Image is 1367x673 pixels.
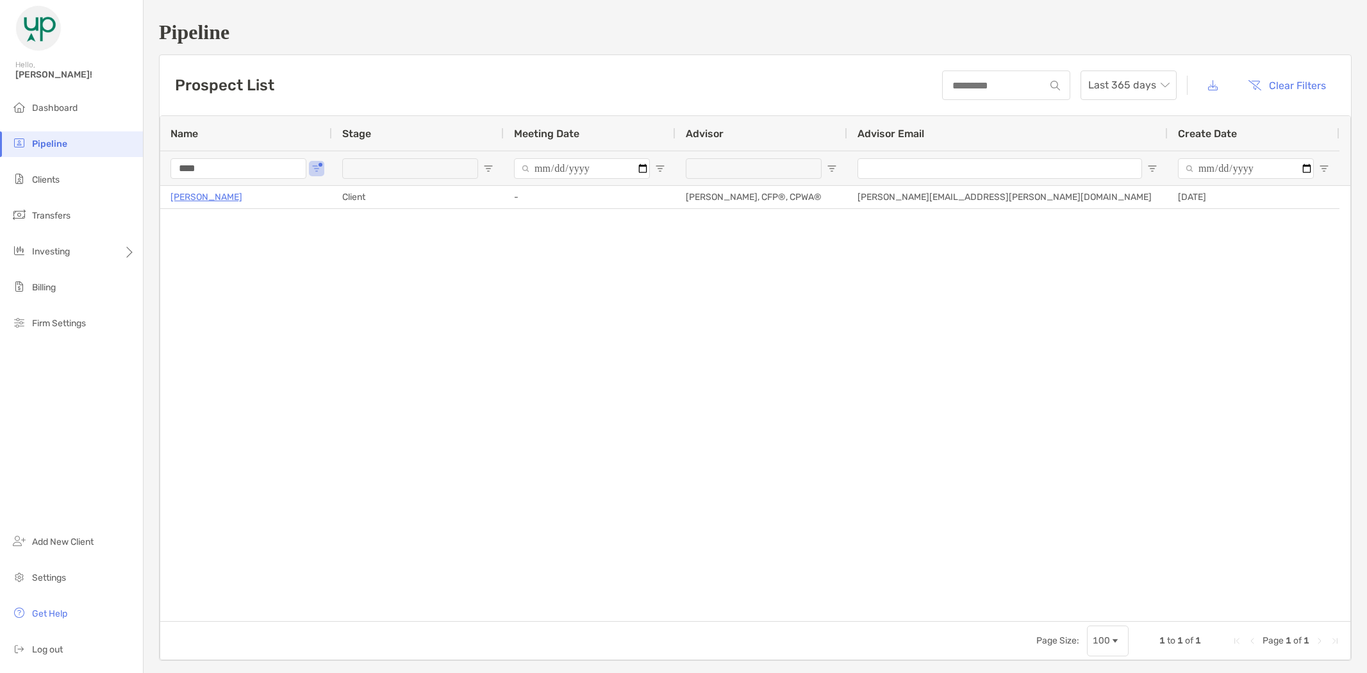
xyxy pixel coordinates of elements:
[12,207,27,222] img: transfers icon
[159,21,1352,44] h1: Pipeline
[1177,635,1183,646] span: 1
[857,158,1142,179] input: Advisor Email Filter Input
[15,5,62,51] img: Zoe Logo
[1232,636,1242,646] div: First Page
[1263,635,1284,646] span: Page
[32,608,67,619] span: Get Help
[12,99,27,115] img: dashboard icon
[12,605,27,620] img: get-help icon
[655,163,665,174] button: Open Filter Menu
[12,569,27,585] img: settings icon
[514,128,579,140] span: Meeting Date
[1088,71,1169,99] span: Last 365 days
[12,641,27,656] img: logout icon
[32,536,94,547] span: Add New Client
[1147,163,1157,174] button: Open Filter Menu
[1093,635,1110,646] div: 100
[175,76,274,94] h3: Prospect List
[504,186,675,208] div: -
[1247,636,1257,646] div: Previous Page
[32,174,60,185] span: Clients
[170,189,242,205] a: [PERSON_NAME]
[15,69,135,80] span: [PERSON_NAME]!
[32,572,66,583] span: Settings
[32,644,63,655] span: Log out
[1238,71,1336,99] button: Clear Filters
[857,128,924,140] span: Advisor Email
[12,315,27,330] img: firm-settings icon
[1087,626,1129,656] div: Page Size
[1036,635,1079,646] div: Page Size:
[342,128,371,140] span: Stage
[675,186,847,208] div: [PERSON_NAME], CFP®, CPWA®
[32,318,86,329] span: Firm Settings
[32,138,67,149] span: Pipeline
[1185,635,1193,646] span: of
[32,103,78,113] span: Dashboard
[1330,636,1340,646] div: Last Page
[170,128,198,140] span: Name
[12,243,27,258] img: investing icon
[1178,128,1237,140] span: Create Date
[332,186,504,208] div: Client
[1293,635,1302,646] span: of
[1304,635,1309,646] span: 1
[847,186,1168,208] div: [PERSON_NAME][EMAIL_ADDRESS][PERSON_NAME][DOMAIN_NAME]
[1167,635,1175,646] span: to
[1195,635,1201,646] span: 1
[1050,81,1060,90] img: input icon
[12,171,27,187] img: clients icon
[32,246,70,257] span: Investing
[12,135,27,151] img: pipeline icon
[1178,158,1314,179] input: Create Date Filter Input
[1319,163,1329,174] button: Open Filter Menu
[1314,636,1325,646] div: Next Page
[32,282,56,293] span: Billing
[12,279,27,294] img: billing icon
[827,163,837,174] button: Open Filter Menu
[170,158,306,179] input: Name Filter Input
[1159,635,1165,646] span: 1
[686,128,724,140] span: Advisor
[311,163,322,174] button: Open Filter Menu
[1286,635,1291,646] span: 1
[483,163,493,174] button: Open Filter Menu
[12,533,27,549] img: add_new_client icon
[1168,186,1339,208] div: [DATE]
[514,158,650,179] input: Meeting Date Filter Input
[32,210,70,221] span: Transfers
